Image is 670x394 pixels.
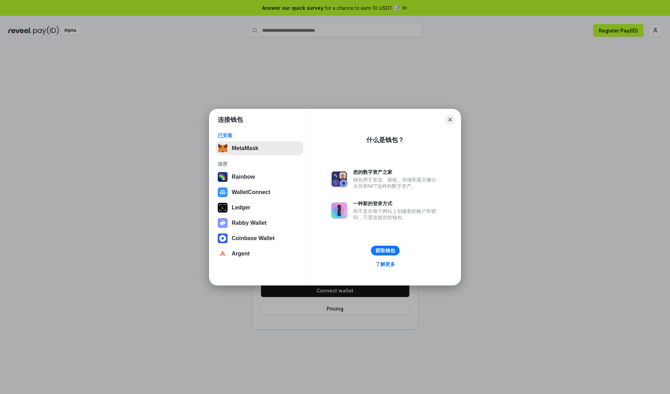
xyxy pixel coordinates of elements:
[445,115,455,125] button: Close
[353,208,440,221] div: 而不是在每个网站上创建新的账户和密码，只需连接您的钱包。
[366,136,404,144] div: 什么是钱包？
[216,185,303,199] button: WalletConnect
[232,205,250,211] div: Ledger
[218,249,228,259] img: svg+xml,%3Csvg%20width%3D%2228%22%20height%3D%2228%22%20viewBox%3D%220%200%2028%2028%22%20fill%3D...
[353,177,440,189] div: 钱包用于发送、接收、存储和显示像以太坊和NFT这样的数字资产。
[218,161,301,167] div: 推荐
[371,246,400,255] button: 获取钱包
[232,220,267,226] div: Rabby Wallet
[353,200,440,207] div: 一种新的登录方式
[218,172,228,182] img: svg+xml,%3Csvg%20width%3D%22120%22%20height%3D%22120%22%20viewBox%3D%220%200%20120%20120%22%20fil...
[218,132,301,139] div: 已安装
[216,141,303,155] button: MetaMask
[218,187,228,197] img: svg+xml,%3Csvg%20width%3D%2228%22%20height%3D%2228%22%20viewBox%3D%220%200%2028%2028%22%20fill%3D...
[218,143,228,153] img: svg+xml,%3Csvg%20fill%3D%22none%22%20height%3D%2233%22%20viewBox%3D%220%200%2035%2033%22%20width%...
[216,247,303,261] button: Argent
[375,247,395,254] div: 获取钱包
[331,202,348,219] img: svg+xml,%3Csvg%20xmlns%3D%22http%3A%2F%2Fwww.w3.org%2F2000%2Fsvg%22%20fill%3D%22none%22%20viewBox...
[353,169,440,175] div: 您的数字资产之家
[232,235,275,241] div: Coinbase Wallet
[216,170,303,184] button: Rainbow
[218,233,228,243] img: svg+xml,%3Csvg%20width%3D%2228%22%20height%3D%2228%22%20viewBox%3D%220%200%2028%2028%22%20fill%3D...
[232,174,255,180] div: Rainbow
[218,116,243,124] h1: 连接钱包
[232,251,250,257] div: Argent
[216,201,303,215] button: Ledger
[371,260,399,269] a: 了解更多
[216,231,303,245] button: Coinbase Wallet
[331,171,348,187] img: svg+xml,%3Csvg%20xmlns%3D%22http%3A%2F%2Fwww.w3.org%2F2000%2Fsvg%22%20fill%3D%22none%22%20viewBox...
[218,218,228,228] img: svg+xml,%3Csvg%20xmlns%3D%22http%3A%2F%2Fwww.w3.org%2F2000%2Fsvg%22%20fill%3D%22none%22%20viewBox...
[232,145,258,151] div: MetaMask
[218,203,228,213] img: svg+xml,%3Csvg%20xmlns%3D%22http%3A%2F%2Fwww.w3.org%2F2000%2Fsvg%22%20width%3D%2228%22%20height%3...
[216,216,303,230] button: Rabby Wallet
[375,261,395,267] div: 了解更多
[232,189,270,195] div: WalletConnect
